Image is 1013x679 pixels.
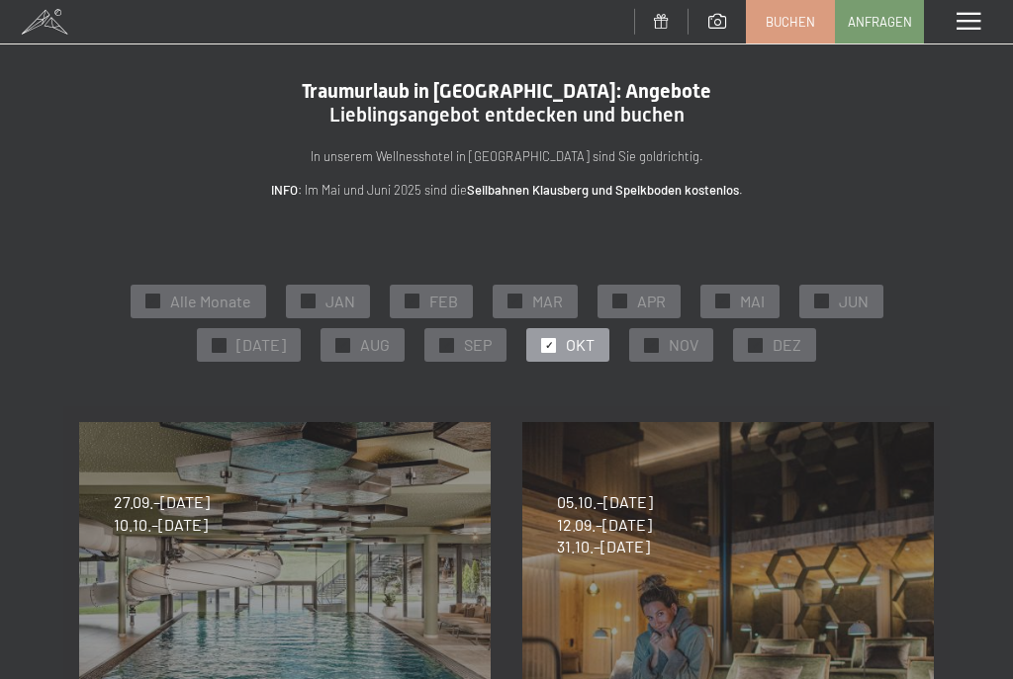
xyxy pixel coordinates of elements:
span: Buchen [766,13,815,31]
span: ✓ [339,338,347,352]
span: OKT [566,334,595,356]
strong: INFO [271,182,298,198]
span: Lieblingsangebot entdecken und buchen [329,103,685,127]
p: In unserem Wellnesshotel in [GEOGRAPHIC_DATA] sind Sie goldrichtig. [79,146,934,167]
span: [DATE] [236,334,286,356]
span: ✓ [752,338,760,352]
span: ✓ [510,295,518,308]
span: SEP [464,334,492,356]
span: ✓ [718,295,726,308]
span: Alle Monate [170,291,251,312]
span: ✓ [817,295,825,308]
span: ✓ [148,295,156,308]
span: DEZ [773,334,801,356]
span: 12.09.–[DATE] [557,514,653,536]
span: 27.09.–[DATE] [114,491,210,513]
span: JAN [325,291,355,312]
span: ✓ [648,338,656,352]
span: 31.10.–[DATE] [557,536,653,557]
span: ✓ [304,295,312,308]
span: FEB [429,291,458,312]
span: APR [637,291,666,312]
p: : Im Mai und Juni 2025 sind die . [79,180,934,201]
span: MAR [532,291,563,312]
span: ✓ [216,338,224,352]
span: AUG [360,334,390,356]
span: ✓ [615,295,623,308]
a: Anfragen [836,1,923,42]
span: JUN [839,291,869,312]
a: Buchen [747,1,834,42]
span: 05.10.–[DATE] [557,491,653,513]
span: ✓ [443,338,451,352]
span: 10.10.–[DATE] [114,514,210,536]
span: Anfragen [848,13,912,31]
span: ✓ [408,295,415,308]
span: NOV [669,334,698,356]
span: Traumurlaub in [GEOGRAPHIC_DATA]: Angebote [302,79,711,103]
span: MAI [740,291,765,312]
span: ✓ [545,338,553,352]
strong: Seilbahnen Klausberg und Speikboden kostenlos [467,182,739,198]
